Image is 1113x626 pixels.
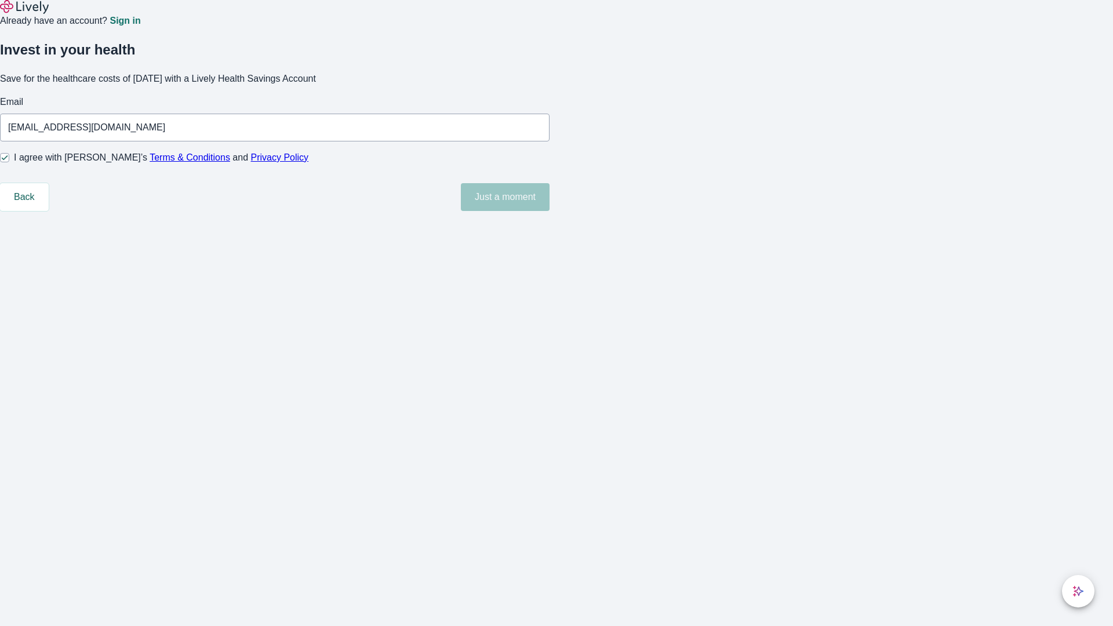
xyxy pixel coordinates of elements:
a: Sign in [110,16,140,26]
a: Privacy Policy [251,152,309,162]
span: I agree with [PERSON_NAME]’s and [14,151,308,165]
button: chat [1062,575,1094,607]
a: Terms & Conditions [150,152,230,162]
svg: Lively AI Assistant [1072,585,1084,597]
